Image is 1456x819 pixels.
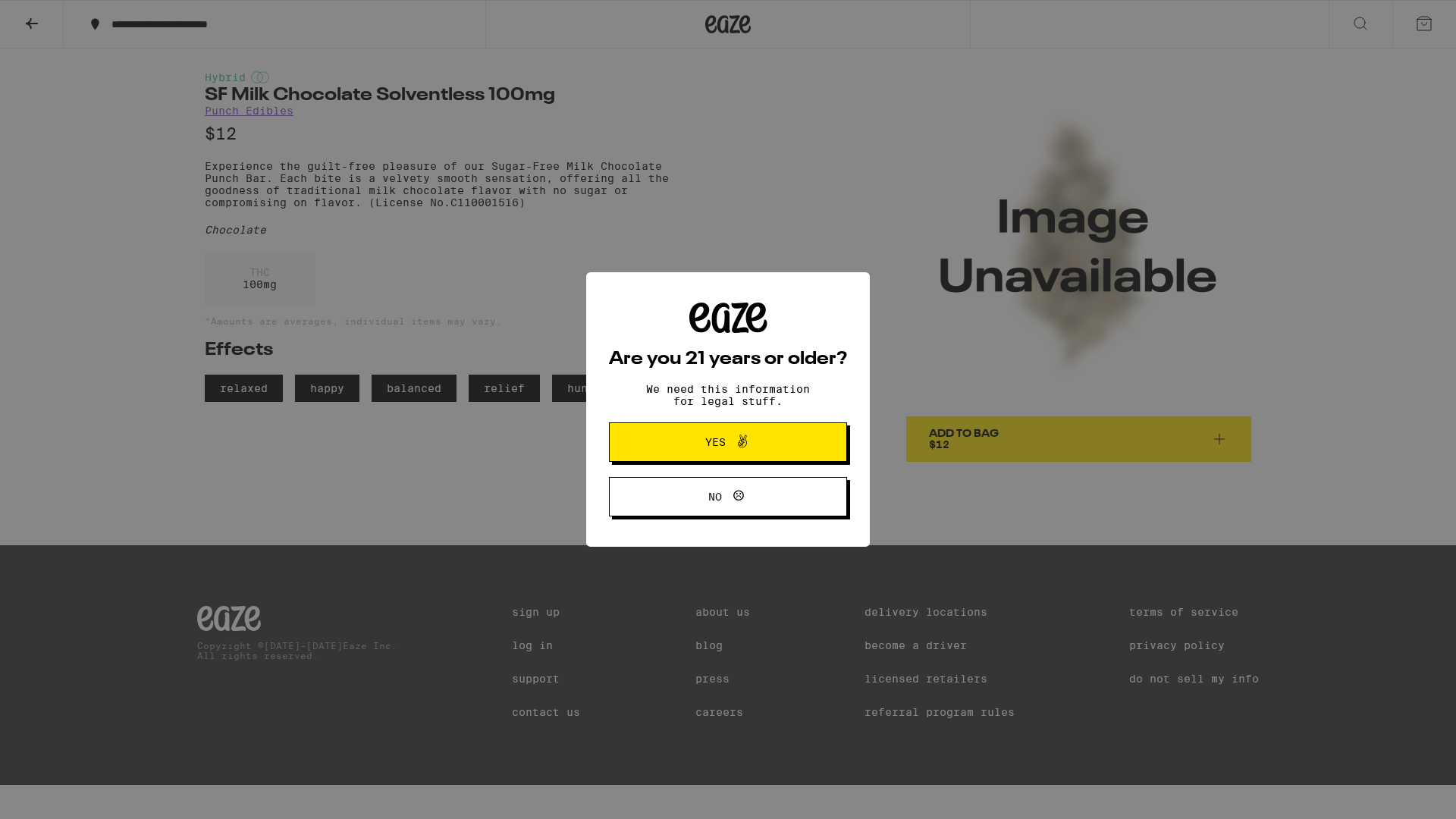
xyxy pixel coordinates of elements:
[708,491,722,502] span: No
[633,383,823,407] p: We need this information for legal stuff.
[609,477,847,516] button: No
[609,350,847,369] h2: Are you 21 years or older?
[705,437,726,447] span: Yes
[609,422,847,462] button: Yes
[1361,773,1441,811] iframe: Opens a widget where you can find more information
